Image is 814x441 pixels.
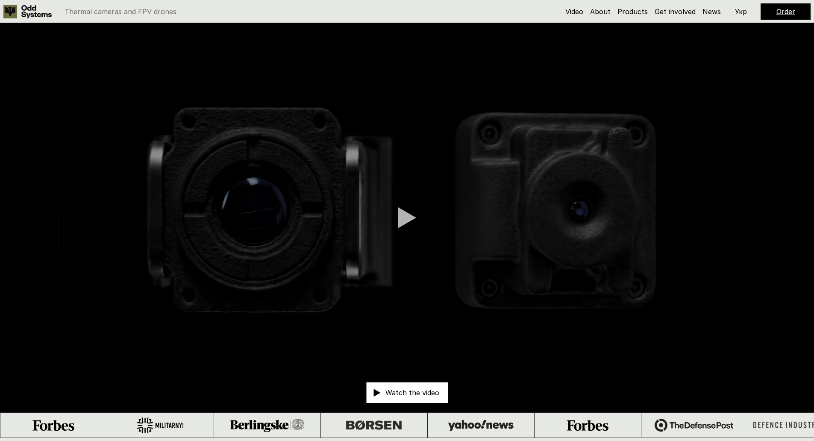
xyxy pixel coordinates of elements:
[776,7,795,16] a: Order
[385,389,439,396] p: Watch the video
[565,7,583,16] a: Video
[65,8,176,15] p: Thermal cameras and FPV drones
[617,7,648,16] a: Products
[655,7,696,16] a: Get involved
[590,7,611,16] a: About
[735,8,747,15] p: Укр
[702,7,721,16] a: News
